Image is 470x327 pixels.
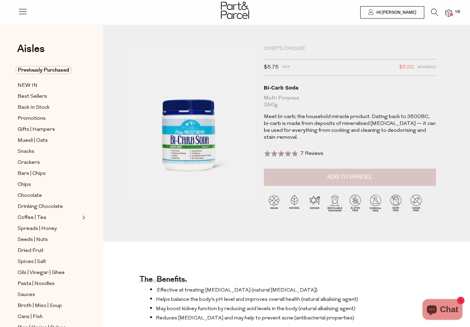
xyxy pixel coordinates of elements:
[17,44,45,61] a: Aisles
[453,9,462,15] span: 16
[150,314,380,321] li: Reduces [MEDICAL_DATA] and may help to prevent acne (antibacterial properties)
[18,114,80,123] a: Promotions
[18,236,48,244] span: Seeds | Nuts
[305,193,325,213] img: P_P-ICONS-Live_Bec_V11_Kosher.svg
[18,137,48,145] span: Muesli | Oats
[124,45,254,199] img: Bi-Carb Soda
[18,104,50,112] span: Back In Stock
[264,169,436,186] button: Add to Parcel
[18,203,63,211] span: Drinking Chocolate
[18,181,31,189] span: Chips
[264,84,436,91] div: Bi-Carb Soda
[18,148,34,156] span: Snacks
[18,302,62,310] span: Broth | Miso | Soup
[17,41,45,56] span: Aisles
[365,193,386,213] img: P_P-ICONS-Live_Bec_V11_Chemical_Free.svg
[264,193,284,213] img: P_P-ICONS-Live_Bec_V11_Vegan.svg
[18,279,80,288] a: Pasta | Noodles
[18,269,65,277] span: Oils | Vinegar | Ghee
[150,305,380,312] li: May boost kidney function by reducing acid levels in the body (natural alkalising agent)
[18,225,57,233] span: Spreads | Honey
[18,169,80,178] a: Bars | Chips
[18,126,55,134] span: Gifts | Hampers
[18,147,80,156] a: Snacks
[264,95,436,108] div: Multi Purpose 350g
[264,45,436,52] div: Chef's Choice
[18,235,80,244] a: Seeds | Nuts
[18,313,43,321] span: Cans | Fish
[18,202,80,211] a: Drinking Chocolate
[150,296,380,303] li: Helps balance the body's pH level and improves overall health (natural alkalising agent)
[18,214,46,222] span: Coffee | Tea
[375,10,416,15] span: Hi [PERSON_NAME]
[221,2,249,19] img: Part&Parcel
[18,213,80,222] a: Coffee | Tea
[18,136,80,145] a: Muesli | Oats
[18,192,42,200] span: Chocolate
[16,66,71,74] span: Previously Purchased
[18,170,46,178] span: Bars | Chips
[360,6,424,19] a: Hi [PERSON_NAME]
[18,81,80,90] a: NEW IN
[18,103,80,112] a: Back In Stock
[18,191,80,200] a: Chocolate
[18,66,80,74] a: Previously Purchased
[417,63,436,72] span: Members
[284,193,305,213] img: P_P-ICONS-Live_Bec_V11_Natural.svg
[300,151,323,156] span: 7 Reviews
[18,246,80,255] a: Dried Fruit
[282,63,290,72] span: RRP
[386,193,406,213] img: P_P-ICONS-Live_Bec_V11_Dairy_Free.svg
[445,9,452,17] a: 16
[264,63,279,72] span: $5.75
[18,159,40,167] span: Crackers
[18,247,44,255] span: Dried Fruit
[18,257,80,266] a: Spices | Salt
[18,82,38,90] span: NEW IN
[327,173,372,181] span: Add to Parcel
[406,193,426,213] img: P_P-ICONS-Live_Bec_V11_Sugar_Free.svg
[18,302,80,310] a: Broth | Miso | Soup
[264,114,436,141] p: Meet bi-carb; the household miracle product. Dating back to 3500BC, bi-carb is made from deposits...
[139,278,187,283] h4: The benefits.
[399,63,414,72] span: $5.20
[18,224,80,233] a: Spreads | Honey
[18,180,80,189] a: Chips
[18,125,80,134] a: Gifts | Hampers
[18,268,80,277] a: Oils | Vinegar | Ghee
[18,280,55,288] span: Pasta | Noodles
[18,291,35,299] span: Sauces
[81,213,85,222] button: Expand/Collapse Coffee | Tea
[18,258,46,266] span: Spices | Salt
[420,299,464,321] inbox-online-store-chat: Shopify online store chat
[18,158,80,167] a: Crackers
[18,313,80,321] a: Cans | Fish
[18,92,80,101] a: Best Sellers
[345,193,365,213] img: P_P-ICONS-Live_Bec_V11_Gluten_Free.svg
[18,115,46,123] span: Promotions
[18,291,80,299] a: Sauces
[325,193,345,213] img: P_P-ICONS-Live_Bec_V11_Recyclable_Packaging.svg
[150,286,380,293] li: Effective at treating [MEDICAL_DATA] (natural [MEDICAL_DATA])
[18,93,47,101] span: Best Sellers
